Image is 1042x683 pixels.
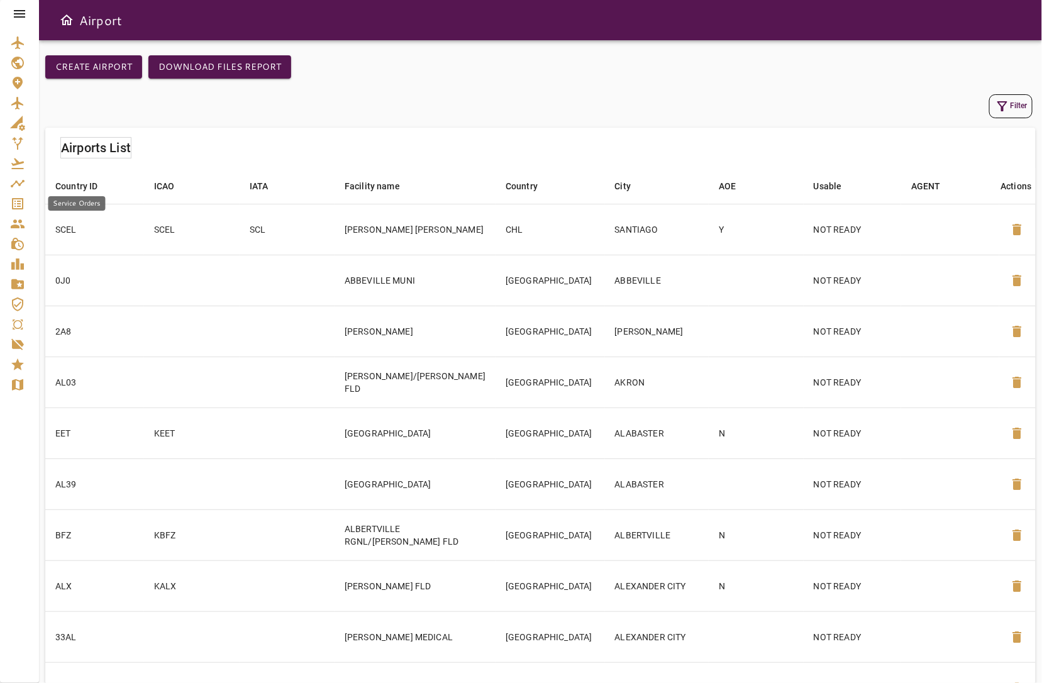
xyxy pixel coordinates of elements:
button: Delete Airport [1002,469,1033,499]
span: delete [1010,222,1025,237]
td: KALX [144,560,240,611]
td: SCEL [45,204,144,255]
td: [PERSON_NAME] MEDICAL [335,611,496,662]
button: Open drawer [54,8,79,33]
div: AOE [719,179,736,194]
td: ABBEVILLE [605,255,709,306]
button: Delete Airport [1002,418,1033,448]
div: Usable [814,179,842,194]
button: Filter [989,94,1033,118]
td: ALBERTVILLE [605,509,709,560]
td: EET [45,408,144,458]
div: City [615,179,631,194]
td: [GEOGRAPHIC_DATA] [335,408,496,458]
td: SCEL [144,204,240,255]
td: [PERSON_NAME]/[PERSON_NAME] FLD [335,357,496,408]
td: CHL [496,204,605,255]
td: ALX [45,560,144,611]
button: Delete Airport [1002,265,1033,296]
button: Delete Airport [1002,214,1033,245]
button: Create airport [45,55,142,79]
span: delete [1010,528,1025,543]
p: NOT READY [814,580,891,592]
td: [GEOGRAPHIC_DATA] [496,255,605,306]
p: NOT READY [814,274,891,287]
p: NOT READY [814,376,891,389]
span: IATA [250,179,285,194]
td: 33AL [45,611,144,662]
td: N [709,509,804,560]
span: ICAO [154,179,191,194]
p: NOT READY [814,529,891,541]
td: [GEOGRAPHIC_DATA] [496,611,605,662]
p: NOT READY [814,631,891,643]
td: [PERSON_NAME] [605,306,709,357]
button: Delete Airport [1002,622,1033,652]
td: ALBERTVILLE RGNL/[PERSON_NAME] FLD [335,509,496,560]
td: KBFZ [144,509,240,560]
span: Country ID [55,179,114,194]
td: AL39 [45,458,144,509]
td: AL03 [45,357,144,408]
td: [GEOGRAPHIC_DATA] [496,357,605,408]
button: Delete Airport [1002,520,1033,550]
td: 2A8 [45,306,144,357]
td: ALEXANDER CITY [605,560,709,611]
span: delete [1010,273,1025,288]
div: Country [506,179,538,194]
td: [GEOGRAPHIC_DATA] [496,458,605,509]
span: delete [1010,477,1025,492]
td: KEET [144,408,240,458]
span: Usable [814,179,858,194]
td: BFZ [45,509,144,560]
td: SCL [240,204,335,255]
p: NOT READY [814,427,891,440]
td: ABBEVILLE MUNI [335,255,496,306]
td: Y [709,204,804,255]
td: ALEXANDER CITY [605,611,709,662]
button: Download Files Report [148,55,291,79]
td: ALABASTER [605,408,709,458]
div: ICAO [154,179,175,194]
td: [GEOGRAPHIC_DATA] [496,306,605,357]
p: NOT READY [814,223,891,236]
td: [PERSON_NAME] [335,306,496,357]
span: delete [1010,324,1025,339]
div: Country ID [55,179,98,194]
td: N [709,560,804,611]
span: AOE [719,179,752,194]
div: IATA [250,179,269,194]
button: Delete Airport [1002,571,1033,601]
span: City [615,179,648,194]
div: AGENT [911,179,941,194]
button: Delete Airport [1002,316,1033,347]
td: N [709,408,804,458]
p: NOT READY [814,478,891,491]
span: delete [1010,579,1025,594]
div: Facility name [345,179,400,194]
td: [GEOGRAPHIC_DATA] [496,509,605,560]
td: ALABASTER [605,458,709,509]
span: AGENT [911,179,957,194]
span: Facility name [345,179,416,194]
td: [GEOGRAPHIC_DATA] [496,560,605,611]
td: [PERSON_NAME] FLD [335,560,496,611]
span: Country [506,179,554,194]
p: NOT READY [814,325,891,338]
h6: Airport [79,10,122,30]
span: delete [1010,375,1025,390]
td: AKRON [605,357,709,408]
td: SANTIAGO [605,204,709,255]
h6: Airports List [61,138,131,158]
button: Delete Airport [1002,367,1033,397]
div: Service Orders [48,196,106,211]
span: delete [1010,426,1025,441]
td: 0J0 [45,255,144,306]
td: [PERSON_NAME] [PERSON_NAME] [335,204,496,255]
span: delete [1010,630,1025,645]
td: [GEOGRAPHIC_DATA] [496,408,605,458]
td: [GEOGRAPHIC_DATA] [335,458,496,509]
